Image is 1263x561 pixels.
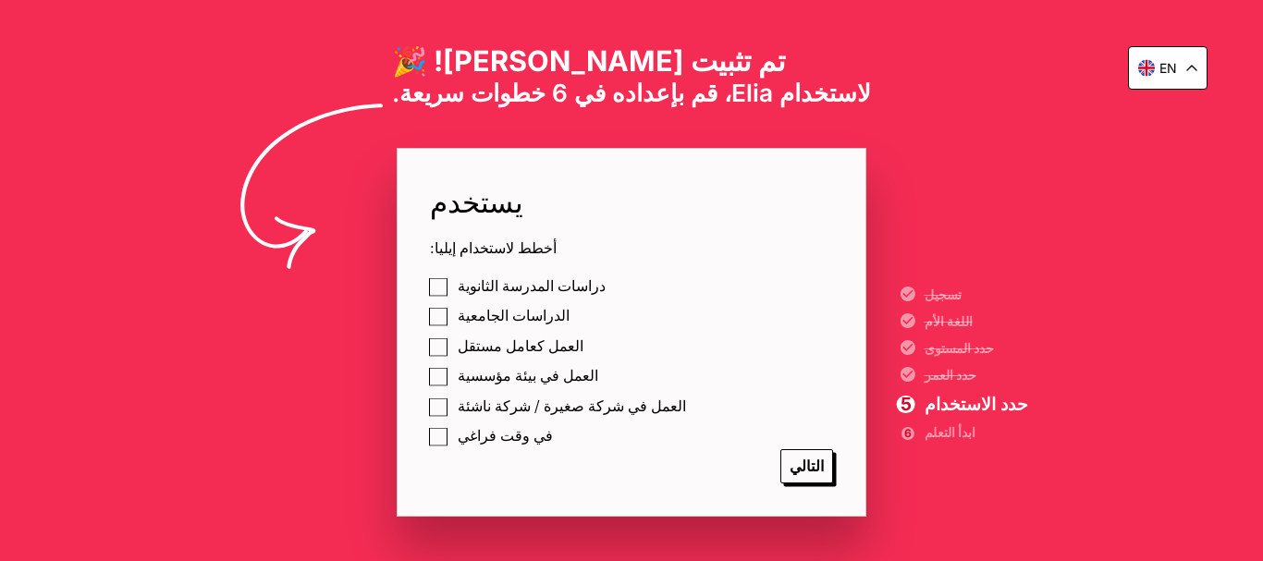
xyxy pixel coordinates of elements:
[925,424,975,440] font: ابدأ التعلم
[458,366,598,384] font: العمل في بيئة مؤسسية
[458,396,686,415] font: العمل في شركة صغيرة / شركة ناشئة
[392,43,786,78] font: تم تثبيت [PERSON_NAME]! 🎉
[458,426,553,445] font: في وقت فراغي
[925,393,1028,415] font: حدد الاستخدام
[925,313,973,329] font: اللغة الأم
[430,238,557,257] font: أخطط لاستخدام إيليا:
[430,182,523,220] font: يستخدم
[1159,60,1177,76] font: en
[925,340,994,356] font: حدد المستوى
[925,367,976,383] font: حدد العمر
[790,457,824,475] font: التالي
[392,79,871,107] font: لاستخدام Elia، قم بإعداده في 6 خطوات سريعة.
[925,287,962,302] font: تسجيل
[458,306,570,324] font: الدراسات الجامعية
[458,276,606,295] font: دراسات المدرسة الثانوية
[458,336,583,355] font: العمل كعامل مستقل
